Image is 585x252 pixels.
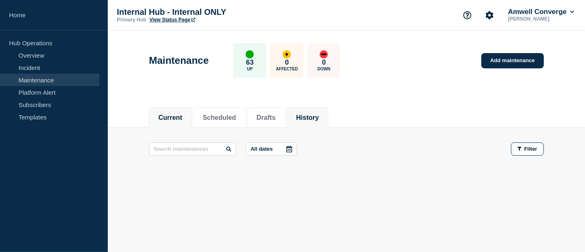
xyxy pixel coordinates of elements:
p: Up [247,67,253,71]
button: All dates [246,142,297,156]
button: Drafts [257,114,276,121]
button: Current [158,114,182,121]
p: All dates [251,146,273,152]
p: Internal Hub - Internal ONLY [117,7,281,17]
button: History [296,114,319,121]
p: Down [318,67,331,71]
a: Add maintenance [481,53,544,68]
p: 0 [285,58,289,67]
div: down [320,50,328,58]
p: Primary Hub [117,17,146,23]
button: Scheduled [203,114,236,121]
a: View Status Page [149,17,195,23]
div: affected [283,50,291,58]
h1: Maintenance [149,55,209,66]
input: Search maintenances [149,142,236,156]
p: [PERSON_NAME] [506,16,576,22]
div: up [246,50,254,58]
p: 0 [322,58,326,67]
button: Filter [511,142,544,156]
p: Affected [276,67,298,71]
button: Support [459,7,476,24]
button: Amwell Converge [506,8,576,16]
button: Account settings [481,7,498,24]
p: 63 [246,58,254,67]
span: Filter [524,146,537,152]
